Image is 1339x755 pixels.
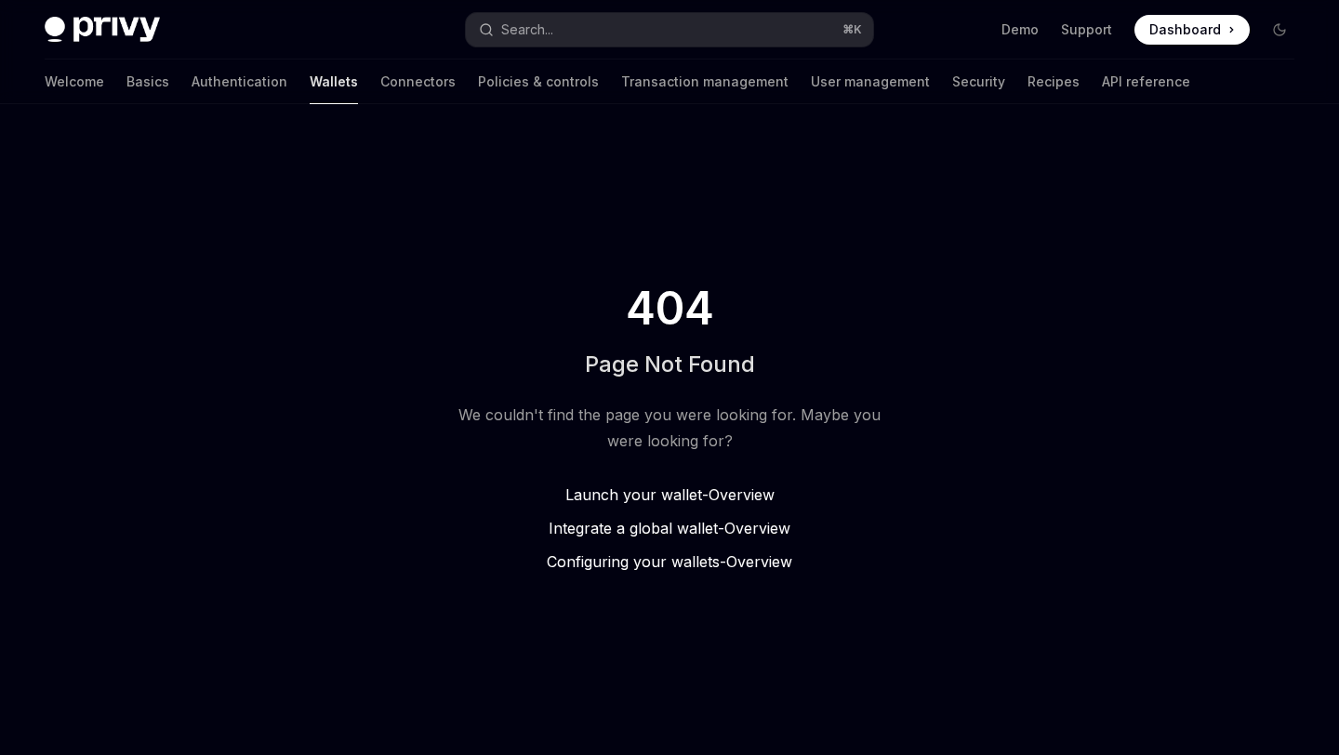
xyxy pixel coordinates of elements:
[450,550,889,573] a: Configuring your wallets-Overview
[1027,60,1080,104] a: Recipes
[380,60,456,104] a: Connectors
[501,19,553,41] div: Search...
[126,60,169,104] a: Basics
[450,483,889,506] a: Launch your wallet-Overview
[1265,15,1294,45] button: Toggle dark mode
[466,13,872,46] button: Search...⌘K
[310,60,358,104] a: Wallets
[450,402,889,454] div: We couldn't find the page you were looking for. Maybe you were looking for?
[1149,20,1221,39] span: Dashboard
[45,17,160,43] img: dark logo
[450,517,889,539] a: Integrate a global wallet-Overview
[811,60,930,104] a: User management
[1134,15,1250,45] a: Dashboard
[709,485,775,504] span: Overview
[45,60,104,104] a: Welcome
[565,485,709,504] span: Launch your wallet -
[547,552,726,571] span: Configuring your wallets -
[621,60,789,104] a: Transaction management
[726,552,792,571] span: Overview
[952,60,1005,104] a: Security
[1061,20,1112,39] a: Support
[842,22,862,37] span: ⌘ K
[478,60,599,104] a: Policies & controls
[192,60,287,104] a: Authentication
[549,519,724,537] span: Integrate a global wallet -
[1001,20,1039,39] a: Demo
[724,519,790,537] span: Overview
[585,350,755,379] h1: Page Not Found
[622,283,718,335] span: 404
[1102,60,1190,104] a: API reference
